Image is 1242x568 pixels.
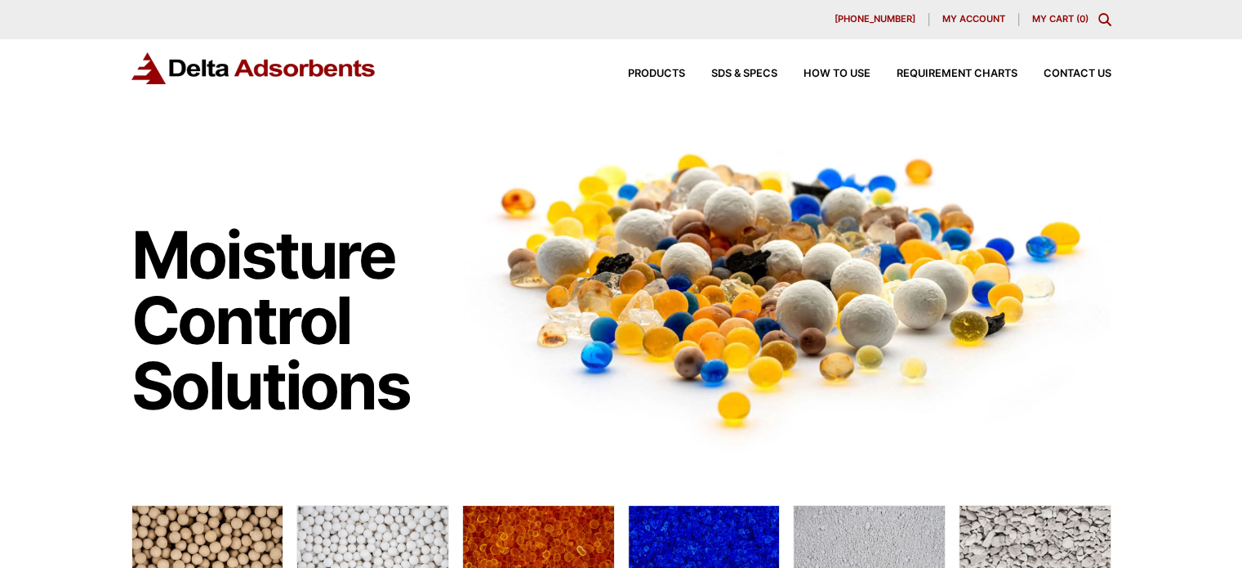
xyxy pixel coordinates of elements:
img: Image [462,123,1111,453]
span: SDS & SPECS [711,69,777,79]
a: My Cart (0) [1032,13,1088,25]
a: How to Use [777,69,870,79]
a: Requirement Charts [870,69,1017,79]
span: My account [942,15,1005,24]
a: Contact Us [1017,69,1111,79]
img: Delta Adsorbents [131,52,376,84]
h1: Moisture Control Solutions [131,222,447,418]
a: My account [929,13,1019,26]
a: SDS & SPECS [685,69,777,79]
span: Contact Us [1044,69,1111,79]
a: [PHONE_NUMBER] [821,13,929,26]
div: Toggle Modal Content [1098,13,1111,26]
a: Products [602,69,685,79]
span: 0 [1080,13,1085,25]
span: [PHONE_NUMBER] [835,15,915,24]
span: How to Use [804,69,870,79]
span: Requirement Charts [897,69,1017,79]
span: Products [628,69,685,79]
